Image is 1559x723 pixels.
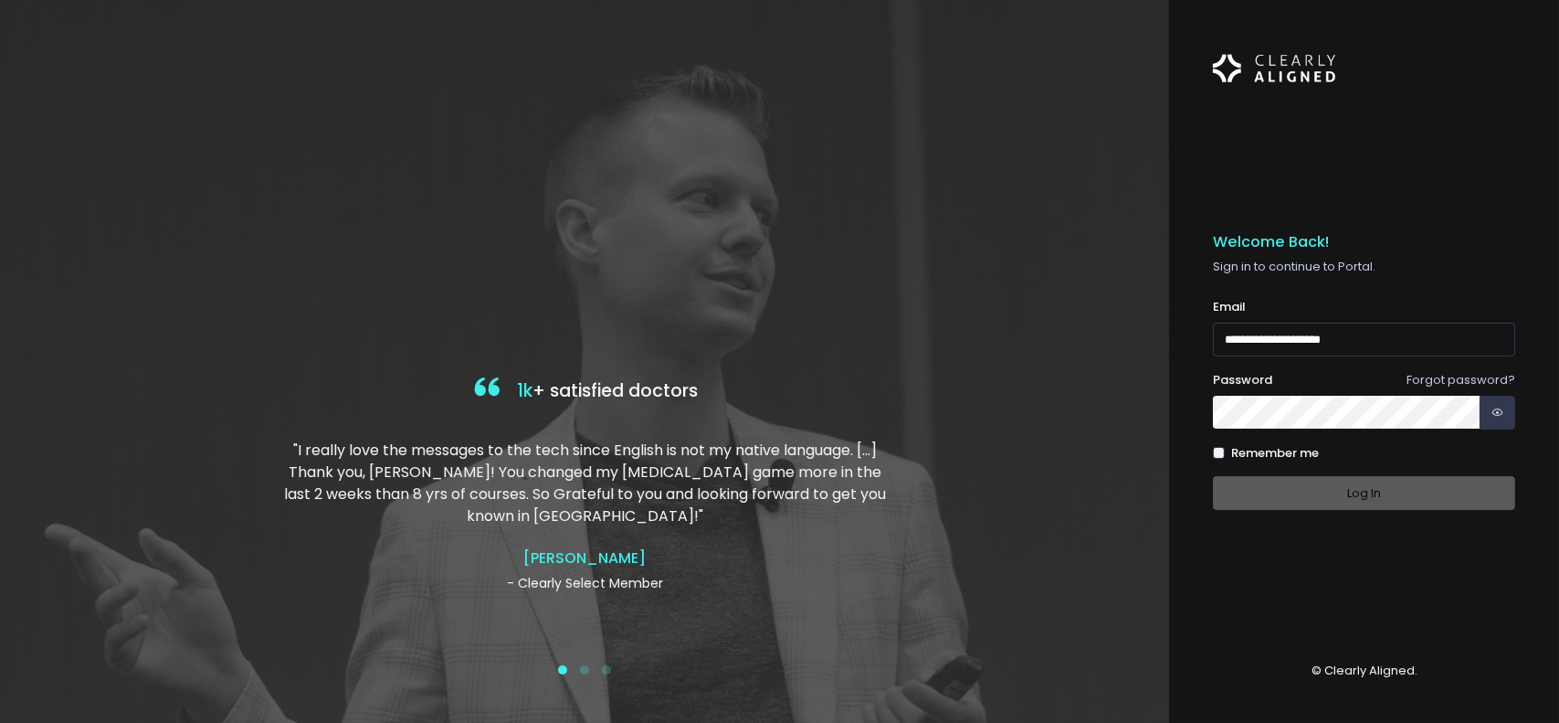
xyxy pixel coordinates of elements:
p: Sign in to continue to Portal. [1213,258,1515,276]
h4: + satisfied doctors [274,373,896,410]
label: Email [1213,298,1246,316]
label: Password [1213,371,1272,389]
span: 1k [517,378,532,403]
h4: [PERSON_NAME] [274,549,896,567]
a: Forgot password? [1406,371,1515,388]
img: Logo Horizontal [1213,44,1335,93]
p: - Clearly Select Member [274,574,896,593]
h5: Welcome Back! [1213,233,1515,251]
label: Remember me [1231,444,1319,463]
p: "I really love the messages to the tech since English is not my native language. […] Thank you, [... [274,440,896,527]
p: © Clearly Aligned. [1213,662,1515,680]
